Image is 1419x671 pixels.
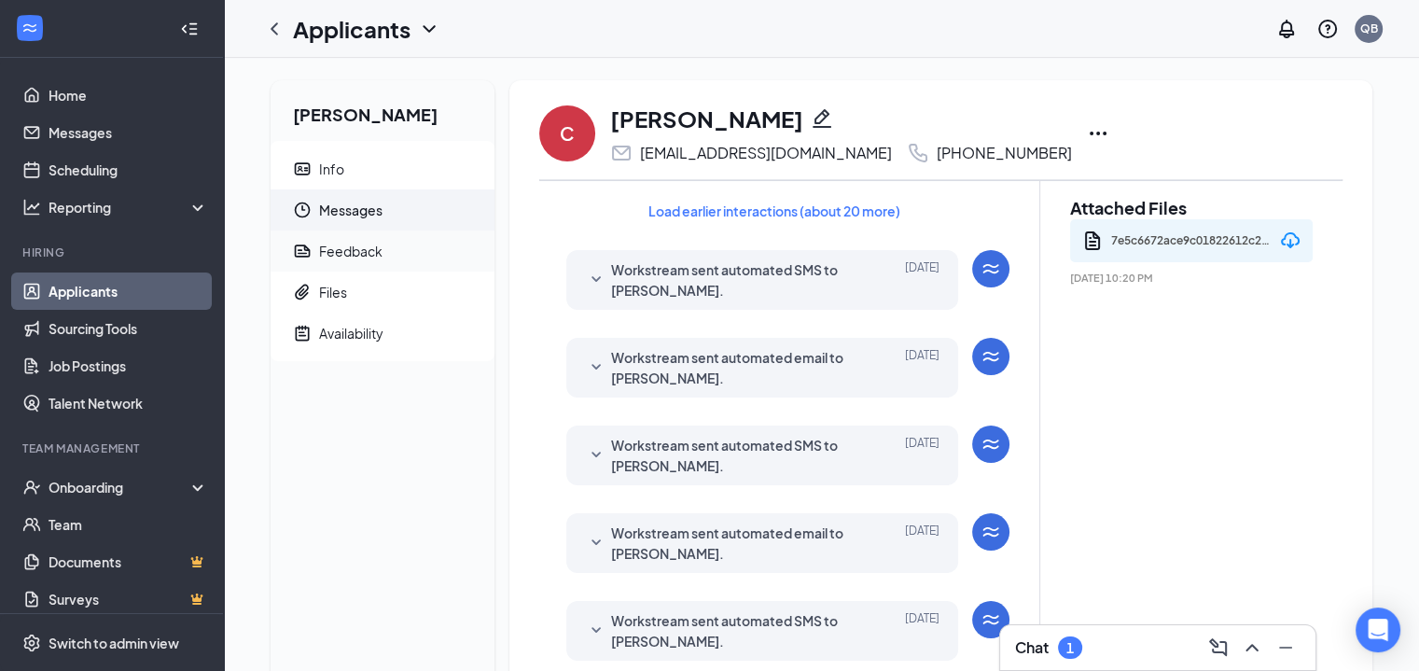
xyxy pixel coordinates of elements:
[22,245,204,260] div: Hiring
[610,142,633,164] svg: Email
[271,272,494,313] a: PaperclipFiles
[980,433,1002,455] svg: WorkstreamLogo
[905,435,939,476] span: [DATE]
[22,634,41,652] svg: Settings
[1271,633,1301,663] button: Minimize
[1087,122,1109,145] svg: Ellipses
[1066,640,1074,656] div: 1
[1081,230,1104,252] svg: Document
[293,13,410,45] h1: Applicants
[49,114,208,151] a: Messages
[49,580,208,618] a: SurveysCrown
[418,18,440,40] svg: ChevronDown
[293,242,312,260] svg: Report
[1070,196,1313,219] h2: Attached Files
[611,259,856,301] span: Workstream sent automated SMS to [PERSON_NAME].
[22,478,41,496] svg: UserCheck
[271,313,494,354] a: NoteActiveAvailability
[811,107,833,130] svg: Pencil
[585,532,607,554] svg: SmallChevronDown
[271,231,494,272] a: ReportFeedback
[1274,636,1297,659] svg: Minimize
[49,478,192,496] div: Onboarding
[611,523,856,564] span: Workstream sent automated email to [PERSON_NAME].
[980,258,1002,280] svg: WorkstreamLogo
[22,440,204,456] div: Team Management
[271,189,494,231] a: ClockMessages
[1316,18,1339,40] svg: QuestionInfo
[907,142,929,164] svg: Phone
[293,324,312,342] svg: NoteActive
[937,144,1072,162] div: [PHONE_NUMBER]
[585,444,607,467] svg: SmallChevronDown
[293,283,312,301] svg: Paperclip
[611,347,856,388] span: Workstream sent automated email to [PERSON_NAME].
[49,77,208,114] a: Home
[1203,633,1233,663] button: ComposeMessage
[1275,18,1298,40] svg: Notifications
[180,20,199,38] svg: Collapse
[21,19,39,37] svg: WorkstreamLogo
[49,543,208,580] a: DocumentsCrown
[1111,227,1274,255] div: 7e5c6672ace9c01822612c25174551d0.pdf
[1279,230,1301,252] svg: Download
[585,269,607,291] svg: SmallChevronDown
[49,384,208,422] a: Talent Network
[319,283,347,301] div: Files
[49,347,208,384] a: Job Postings
[980,345,1002,368] svg: WorkstreamLogo
[905,610,939,651] span: [DATE]
[319,160,344,178] div: Info
[585,356,607,379] svg: SmallChevronDown
[1015,637,1049,658] h3: Chat
[980,521,1002,543] svg: WorkstreamLogo
[611,610,856,651] span: Workstream sent automated SMS to [PERSON_NAME].
[49,198,209,217] div: Reporting
[610,103,803,134] h1: [PERSON_NAME]
[1356,608,1400,652] div: Open Intercom Messenger
[1070,272,1313,284] span: [DATE] 10:20 PM
[293,201,312,219] svg: Clock
[49,151,208,189] a: Scheduling
[611,435,856,476] span: Workstream sent automated SMS to [PERSON_NAME].
[980,608,1002,631] svg: WorkstreamLogo
[1241,636,1263,659] svg: ChevronUp
[585,620,607,642] svg: SmallChevronDown
[1237,633,1267,663] button: ChevronUp
[22,198,41,217] svg: Analysis
[319,324,383,342] div: Availability
[49,310,208,347] a: Sourcing Tools
[49,506,208,543] a: Team
[49,273,208,310] a: Applicants
[1360,21,1378,36] div: QB
[640,144,892,162] div: [EMAIL_ADDRESS][DOMAIN_NAME]
[905,347,939,388] span: [DATE]
[560,120,575,147] div: C
[271,148,494,189] a: ContactCardInfo
[905,259,939,301] span: [DATE]
[319,189,480,231] span: Messages
[263,18,285,40] svg: ChevronLeft
[319,242,383,260] div: Feedback
[1207,636,1230,659] svg: ComposeMessage
[633,196,916,226] button: Load earlier interactions (about 20 more)
[905,523,939,564] span: [DATE]
[49,634,179,652] div: Switch to admin view
[271,80,494,141] h2: [PERSON_NAME]
[293,160,312,178] svg: ContactCard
